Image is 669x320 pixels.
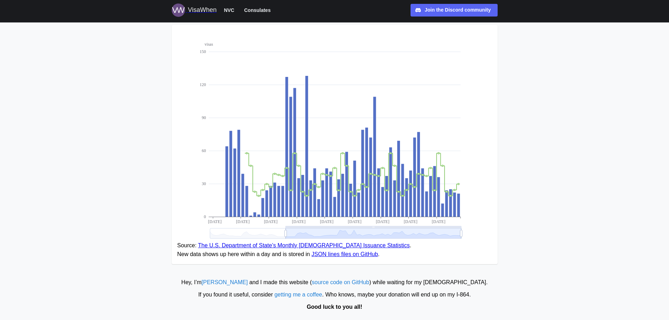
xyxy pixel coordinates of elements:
[199,49,206,54] text: 150
[198,242,410,248] a: The U.S. Department of State’s Monthly [DEMOGRAPHIC_DATA] Issuance Statistics
[204,214,206,219] text: 0
[172,4,217,17] a: Logo for VisaWhen VisaWhen
[204,42,213,47] text: visas
[404,219,417,224] text: [DATE]
[172,4,185,17] img: Logo for VisaWhen
[188,5,217,15] div: VisaWhen
[208,219,222,224] text: [DATE]
[411,4,498,17] a: Join the Discord community
[4,290,665,299] div: If you found it useful, consider . Who knows, maybe your donation will end up on my I‑864.
[274,292,322,298] a: getting me a coffee
[236,219,249,224] text: [DATE]
[292,219,306,224] text: [DATE]
[425,6,491,14] div: Join the Discord community
[432,219,445,224] text: [DATE]
[312,279,369,285] a: source code on GitHub
[177,241,492,259] figcaption: Source: . New data shows up here within a day and is stored in .
[244,6,270,14] span: Consulates
[311,251,378,257] a: JSON lines files on GitHub
[264,219,277,224] text: [DATE]
[221,6,238,15] button: NVC
[202,115,206,120] text: 90
[348,219,361,224] text: [DATE]
[224,6,235,14] span: NVC
[4,278,665,287] div: Hey, I’m and I made this website ( ) while waiting for my [DEMOGRAPHIC_DATA].
[202,181,206,186] text: 30
[4,303,665,312] div: Good luck to you all!
[241,6,274,15] button: Consulates
[199,82,206,87] text: 120
[320,219,333,224] text: [DATE]
[376,219,389,224] text: [DATE]
[202,148,206,153] text: 60
[202,279,248,285] a: [PERSON_NAME]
